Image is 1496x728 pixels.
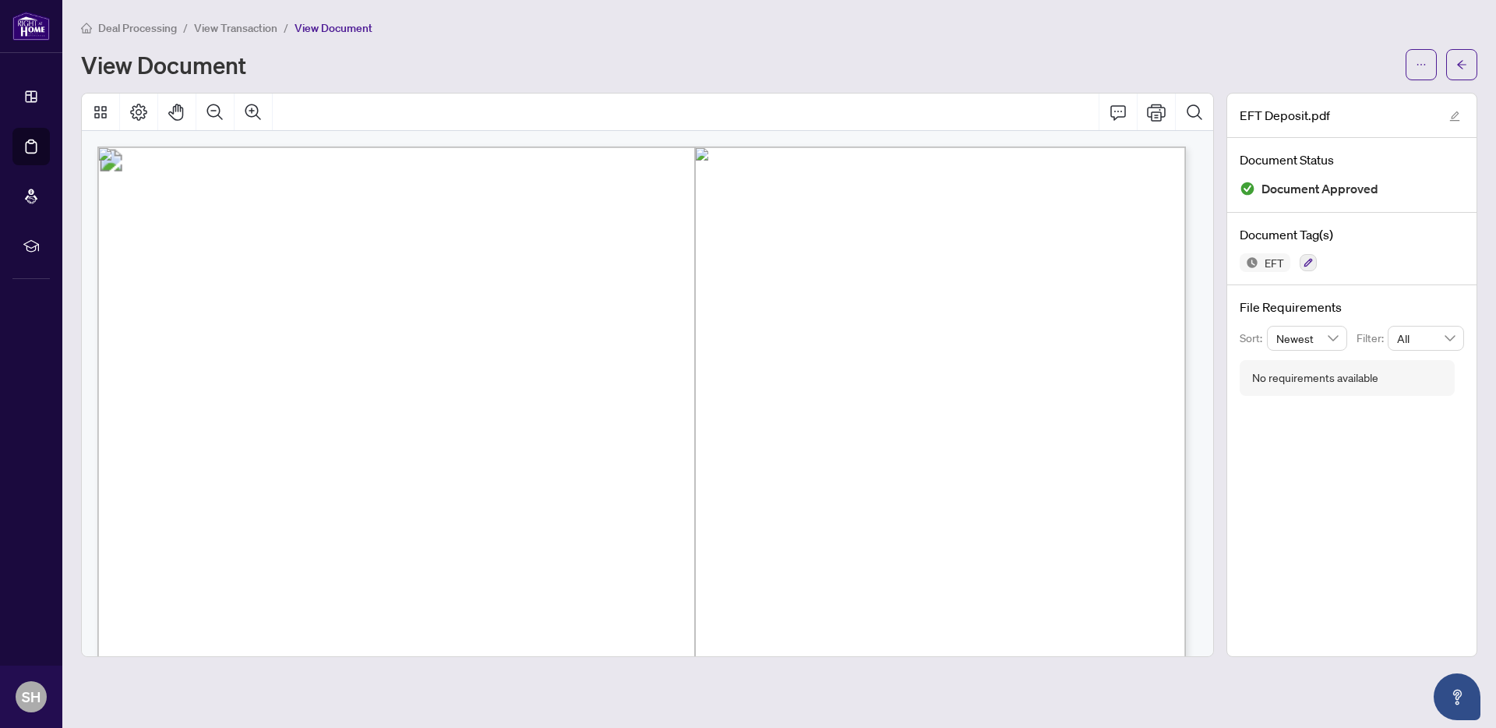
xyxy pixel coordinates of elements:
span: Deal Processing [98,21,177,35]
h4: Document Status [1240,150,1464,169]
li: / [284,19,288,37]
span: ellipsis [1416,59,1427,70]
img: Status Icon [1240,253,1258,272]
span: Document Approved [1261,178,1378,200]
span: All [1397,327,1455,350]
button: Open asap [1434,673,1480,720]
span: View Transaction [194,21,277,35]
img: logo [12,12,50,41]
span: EFT Deposit.pdf [1240,106,1330,125]
p: Filter: [1357,330,1388,347]
li: / [183,19,188,37]
span: SH [22,686,41,708]
span: edit [1449,111,1460,122]
p: Sort: [1240,330,1267,347]
h1: View Document [81,52,246,77]
span: Newest [1276,327,1339,350]
img: Document Status [1240,181,1255,196]
span: View Document [295,21,372,35]
div: No requirements available [1252,369,1378,387]
h4: Document Tag(s) [1240,225,1464,244]
span: EFT [1258,257,1290,268]
span: home [81,23,92,34]
span: arrow-left [1456,59,1467,70]
h4: File Requirements [1240,298,1464,316]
